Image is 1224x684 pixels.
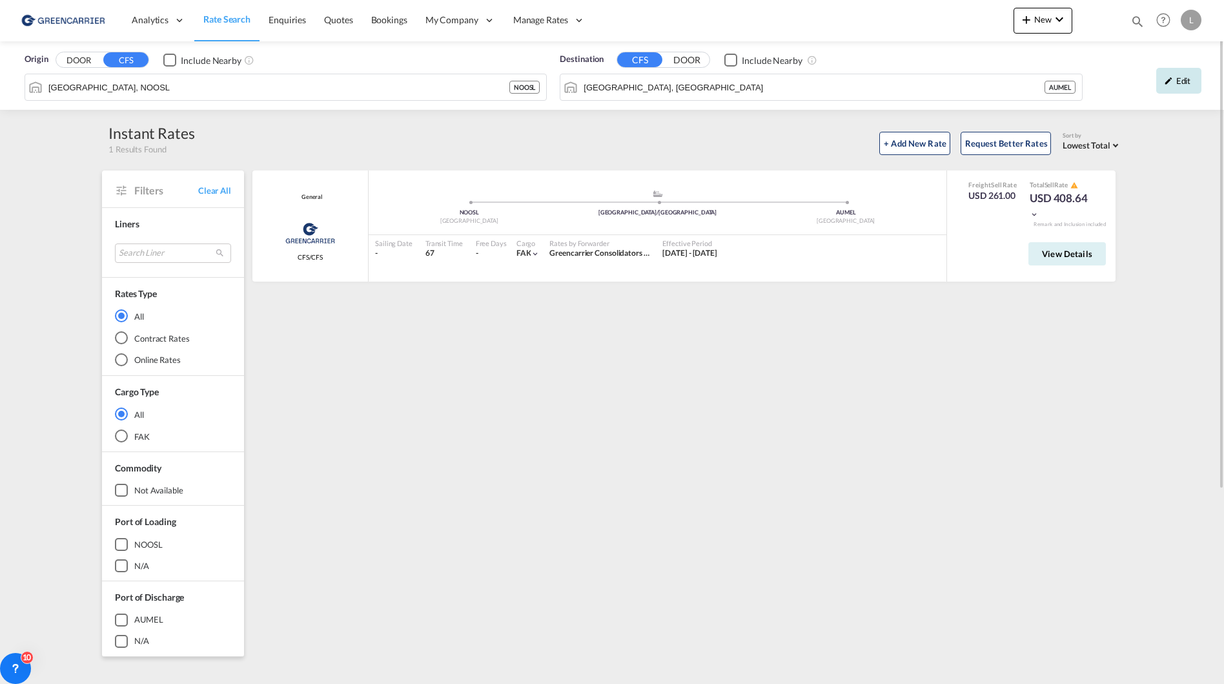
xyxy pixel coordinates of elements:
[1130,14,1145,34] div: icon-magnify
[549,238,649,248] div: Rates by Forwarder
[108,143,167,155] span: 1 Results Found
[115,353,231,366] md-radio-button: Online Rates
[662,248,717,258] span: [DATE] - [DATE]
[103,52,148,67] button: CFS
[751,209,940,217] div: AUMEL
[1030,210,1039,219] md-icon: icon-chevron-down
[513,14,568,26] span: Manage Rates
[476,248,478,259] div: -
[115,462,161,473] span: Commodity
[115,538,231,551] md-checkbox: NOOSL
[1024,221,1116,228] div: Remark and Inclusion included
[662,248,717,259] div: 01 Aug 2025 - 31 Aug 2025
[1130,14,1145,28] md-icon: icon-magnify
[1181,10,1201,30] div: L
[244,55,254,65] md-icon: Unchecked: Ignores neighbouring ports when fetching rates.Checked : Includes neighbouring ports w...
[115,309,231,322] md-radio-button: All
[298,253,323,262] span: CFS/CFS
[115,614,231,627] md-checkbox: AUMEL
[298,193,322,202] span: General
[115,408,231,420] md-radio-button: All
[650,191,666,197] md-icon: assets/icons/custom/ship-fill.svg
[807,55,817,65] md-icon: Unchecked: Ignores neighbouring ports when fetching rates.Checked : Includes neighbouring ports w...
[1042,249,1092,259] span: View Details
[617,52,662,67] button: CFS
[425,14,478,26] span: My Company
[25,74,546,100] md-input-container: Oslo, NOOSL
[115,331,231,344] md-radio-button: Contract Rates
[203,14,250,25] span: Rate Search
[375,248,413,259] div: -
[298,193,322,202] div: Contract / Rate Agreement / Tariff / Spot Pricing Reference Number: General
[115,386,159,399] div: Cargo Type
[1063,132,1122,140] div: Sort by
[115,218,139,229] span: Liners
[968,180,1017,189] div: Freight Rate
[531,249,540,258] md-icon: icon-chevron-down
[724,53,802,67] md-checkbox: Checkbox No Ink
[1052,12,1067,27] md-icon: icon-chevron-down
[375,238,413,248] div: Sailing Date
[425,238,463,248] div: Transit Time
[425,248,463,259] div: 67
[134,560,149,572] div: N/A
[1045,81,1076,94] div: AUMEL
[324,14,352,25] span: Quotes
[134,183,198,198] span: Filters
[742,54,802,67] div: Include Nearby
[115,592,184,603] span: Port of Discharge
[516,238,540,248] div: Cargo
[549,248,728,258] span: Greencarrier Consolidators ([GEOGRAPHIC_DATA])
[25,53,48,66] span: Origin
[1028,242,1106,265] button: View Details
[560,74,1081,100] md-input-container: Melbourne, AUMEL
[1045,181,1055,189] span: Sell
[132,14,168,26] span: Analytics
[163,53,241,67] md-checkbox: Checkbox No Ink
[115,430,231,442] md-radio-button: FAK
[19,6,107,35] img: e39c37208afe11efa9cb1d7a6ea7d6f5.png
[751,217,940,225] div: [GEOGRAPHIC_DATA]
[1152,9,1174,31] span: Help
[269,14,306,25] span: Enquiries
[1069,180,1078,190] button: icon-alert
[476,238,507,248] div: Free Days
[961,132,1051,155] button: Request Better Rates
[108,123,195,143] div: Instant Rates
[115,635,231,648] md-checkbox: N/A
[134,539,163,550] div: NOOSL
[991,181,1002,189] span: Sell
[1063,140,1110,150] span: Lowest Total
[134,484,183,496] div: not available
[1070,181,1078,189] md-icon: icon-alert
[968,189,1017,202] div: USD 261.00
[584,78,1045,97] input: Search by Port
[1030,180,1094,191] div: Total Rate
[134,635,149,647] div: N/A
[115,287,157,300] div: Rates Type
[198,185,231,196] span: Clear All
[371,14,407,25] span: Bookings
[516,248,531,258] span: FAK
[1019,12,1034,27] md-icon: icon-plus 400-fg
[134,614,163,625] div: AUMEL
[115,559,231,572] md-checkbox: N/A
[560,53,604,66] span: Destination
[375,217,564,225] div: [GEOGRAPHIC_DATA]
[1164,76,1173,85] md-icon: icon-pencil
[1156,68,1201,94] div: icon-pencilEdit
[1152,9,1181,32] div: Help
[1014,8,1072,34] button: icon-plus 400-fgNewicon-chevron-down
[662,238,717,248] div: Effective Period
[48,78,509,97] input: Search by Port
[1030,191,1094,222] div: USD 408.64
[181,54,241,67] div: Include Nearby
[375,209,564,217] div: NOOSL
[115,516,176,527] span: Port of Loading
[1063,137,1122,152] md-select: Select: Lowest Total
[281,217,339,249] img: Greencarrier Consolidators
[1019,14,1067,25] span: New
[509,81,540,94] div: NOOSL
[564,209,752,217] div: [GEOGRAPHIC_DATA]/[GEOGRAPHIC_DATA]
